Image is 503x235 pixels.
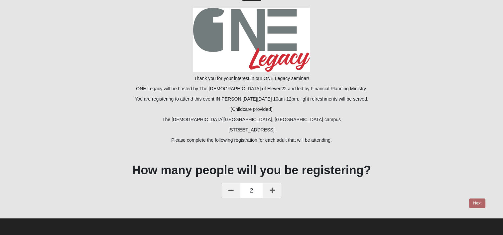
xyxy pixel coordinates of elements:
[18,85,485,92] p: ONE Legacy will be hosted by The [DEMOGRAPHIC_DATA] of Eleven22 and led by Financial Planning Min...
[240,183,262,198] span: 2
[18,126,485,133] p: [STREET_ADDRESS]
[18,106,485,113] p: (Childcare provided)
[18,96,485,103] p: You are registering to attend this event IN PERSON [DATE][DATE] 10am-12pm, light refreshments wil...
[18,75,485,82] p: Thank you for your interest in our ONE Legacy seminar!
[18,137,485,144] p: Please complete the following registration for each adult that will be attending.
[18,163,485,177] h1: How many people will you be registering?
[193,8,310,72] img: ONE_Legacy_logo_FINAL.jpg
[18,116,485,123] p: The [DEMOGRAPHIC_DATA][GEOGRAPHIC_DATA], [GEOGRAPHIC_DATA] campus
